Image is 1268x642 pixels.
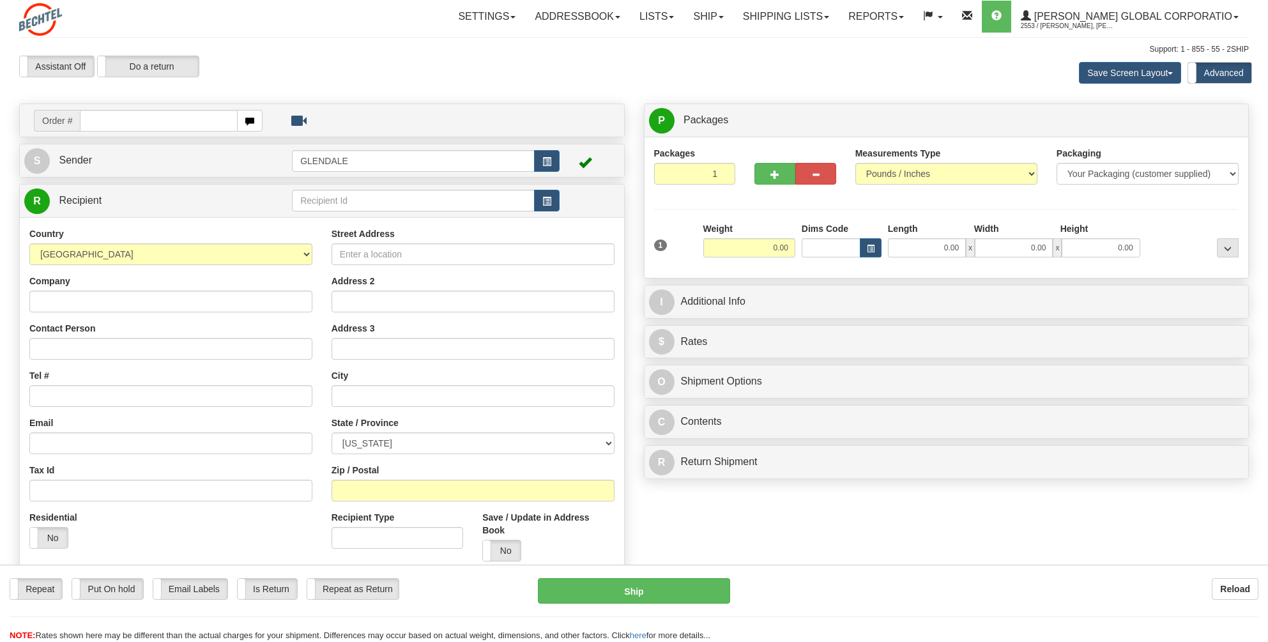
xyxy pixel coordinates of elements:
a: Reports [839,1,913,33]
span: S [24,148,50,174]
a: CContents [649,409,1244,435]
label: Put On hold [72,579,142,599]
label: Repeat [10,579,62,599]
label: Height [1060,222,1088,235]
a: $Rates [649,329,1244,355]
b: Reload [1220,584,1250,594]
input: Sender Id [292,150,535,172]
span: R [24,188,50,214]
span: I [649,289,675,315]
label: Packages [654,147,696,160]
a: here [630,631,646,640]
span: x [966,238,975,257]
img: logo2553.jpg [19,3,62,36]
input: Enter a location [332,243,615,265]
a: [PERSON_NAME] Global Corporatio 2553 / [PERSON_NAME], [PERSON_NAME] [1011,1,1248,33]
label: Email [29,417,53,429]
label: Company [29,275,70,287]
a: R Recipient [24,188,263,214]
a: Shipping lists [733,1,839,33]
a: Ship [684,1,733,33]
label: Weight [703,222,733,235]
label: Address 2 [332,275,375,287]
span: [PERSON_NAME] Global Corporatio [1031,11,1232,22]
a: P Packages [649,107,1244,134]
label: Save / Update in Address Book [482,511,614,537]
label: Measurements Type [855,147,941,160]
label: Width [974,222,999,235]
button: Ship [538,578,730,604]
input: Recipient Id [292,190,535,211]
label: Tax Id [29,464,54,477]
span: x [1053,238,1062,257]
a: RReturn Shipment [649,449,1244,475]
label: Advanced [1188,63,1251,83]
a: Settings [448,1,525,33]
a: IAdditional Info [649,289,1244,315]
a: Lists [630,1,684,33]
span: C [649,409,675,435]
label: Do a return [98,56,199,77]
button: Save Screen Layout [1079,62,1181,84]
a: OShipment Options [649,369,1244,395]
span: R [649,450,675,475]
label: Tel # [29,369,49,382]
label: Repeat as Return [307,579,399,599]
label: No [30,528,68,548]
span: $ [649,329,675,355]
label: City [332,369,348,382]
button: Reload [1212,578,1258,600]
span: 2553 / [PERSON_NAME], [PERSON_NAME] [1021,20,1117,33]
span: P [649,108,675,134]
span: 1 [654,240,668,251]
div: ... [1217,238,1239,257]
label: Dims Code [802,222,848,235]
label: Street Address [332,227,395,240]
label: Address 3 [332,322,375,335]
label: Packaging [1057,147,1101,160]
span: Order # [34,110,80,132]
label: No [483,540,521,561]
label: Is Return [238,579,297,599]
span: NOTE: [10,631,35,640]
label: Country [29,227,64,240]
span: O [649,369,675,395]
div: Support: 1 - 855 - 55 - 2SHIP [19,44,1249,55]
span: Recipient [59,195,102,206]
label: Assistant Off [20,56,94,77]
span: Sender [59,155,92,165]
label: Residential [29,511,77,524]
label: Zip / Postal [332,464,379,477]
a: Addressbook [525,1,630,33]
label: Length [888,222,918,235]
a: S Sender [24,148,292,174]
label: Recipient Type [332,511,395,524]
label: Contact Person [29,322,95,335]
span: Packages [684,114,728,125]
label: Email Labels [153,579,228,599]
label: State / Province [332,417,399,429]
